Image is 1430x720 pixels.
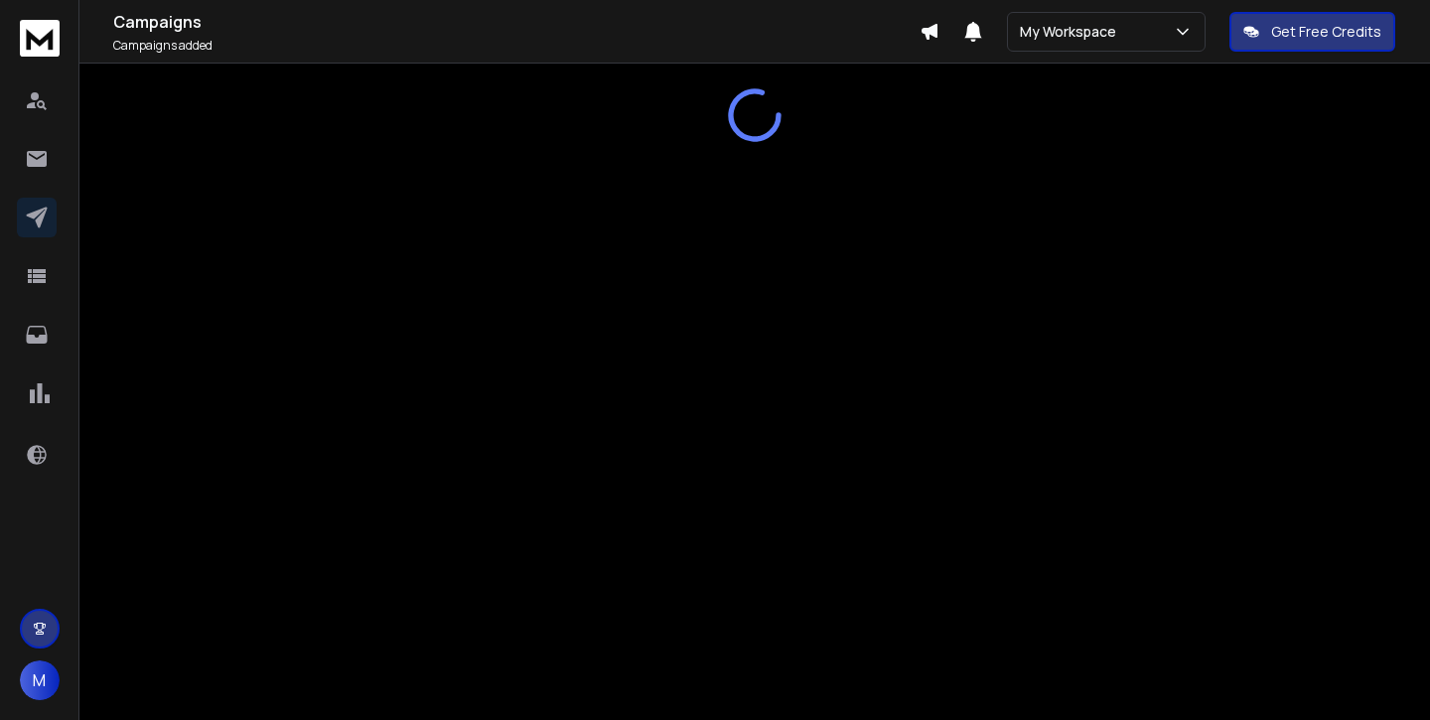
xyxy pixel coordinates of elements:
button: M [20,660,60,700]
p: My Workspace [1020,22,1124,42]
button: Get Free Credits [1229,12,1395,52]
img: logo [20,20,60,57]
p: Get Free Credits [1271,22,1381,42]
h1: Campaigns [113,10,920,34]
p: Campaigns added [113,38,920,54]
